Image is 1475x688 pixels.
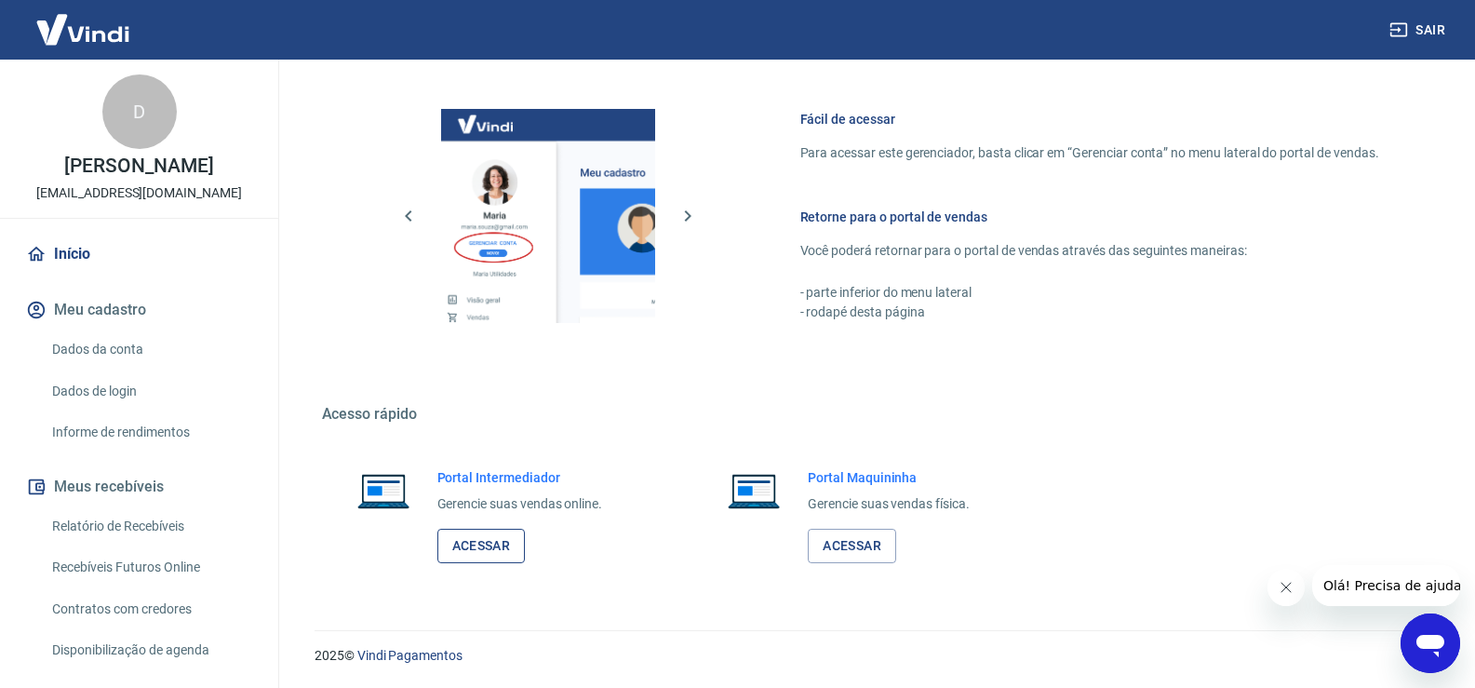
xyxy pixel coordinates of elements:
button: Meus recebíveis [22,466,256,507]
p: Para acessar este gerenciador, basta clicar em “Gerenciar conta” no menu lateral do portal de ven... [800,143,1379,163]
a: Relatório de Recebíveis [45,507,256,546]
a: Acessar [808,529,896,563]
h6: Fácil de acessar [800,110,1379,128]
div: D [102,74,177,149]
img: Imagem da dashboard mostrando o botão de gerenciar conta na sidebar no lado esquerdo [441,109,655,323]
a: Dados da conta [45,331,256,369]
a: Acessar [437,529,526,563]
p: Você poderá retornar para o portal de vendas através das seguintes maneiras: [800,241,1379,261]
h5: Acesso rápido [322,405,1424,424]
img: Imagem de um notebook aberto [715,468,793,513]
img: Vindi [22,1,143,58]
p: - parte inferior do menu lateral [800,283,1379,303]
button: Sair [1386,13,1453,47]
span: Olá! Precisa de ajuda? [11,13,156,28]
p: Gerencie suas vendas online. [437,494,603,514]
h6: Retorne para o portal de vendas [800,208,1379,226]
p: Gerencie suas vendas física. [808,494,970,514]
img: Imagem de um notebook aberto [344,468,422,513]
iframe: Mensagem da empresa [1312,565,1460,606]
iframe: Fechar mensagem [1267,569,1305,606]
p: [PERSON_NAME] [64,156,213,176]
iframe: Botão para abrir a janela de mensagens [1401,614,1460,673]
a: Recebíveis Futuros Online [45,548,256,587]
a: Contratos com credores [45,590,256,628]
p: [EMAIL_ADDRESS][DOMAIN_NAME] [36,183,242,203]
p: 2025 © [315,646,1430,666]
a: Disponibilização de agenda [45,631,256,669]
h6: Portal Intermediador [437,468,603,487]
h6: Portal Maquininha [808,468,970,487]
a: Informe de rendimentos [45,413,256,452]
p: - rodapé desta página [800,303,1379,322]
a: Início [22,234,256,275]
a: Vindi Pagamentos [357,648,463,663]
button: Meu cadastro [22,290,256,331]
a: Dados de login [45,372,256,411]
